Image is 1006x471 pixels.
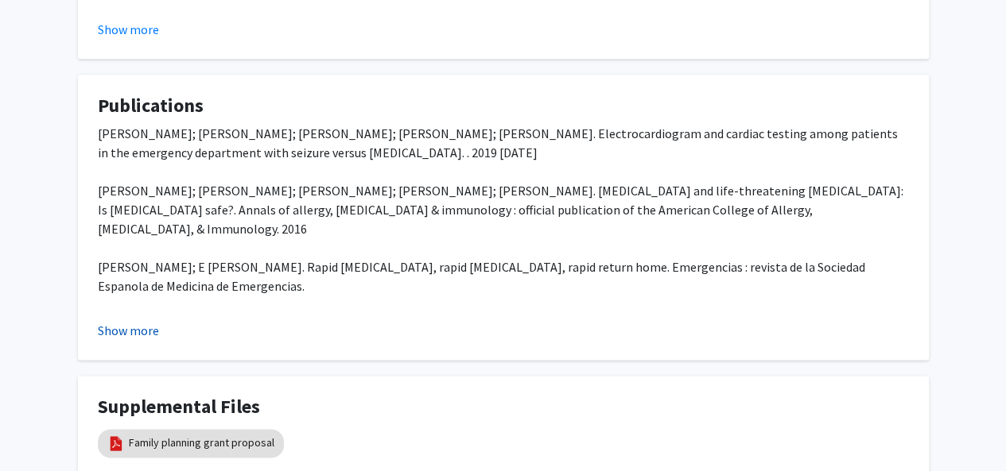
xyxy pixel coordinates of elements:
[98,396,909,419] h4: Supplemental Files
[98,321,159,340] button: Show more
[129,434,274,451] a: Family planning grant proposal
[107,434,125,452] img: pdf_icon.png
[98,95,909,118] h4: Publications
[98,20,159,39] button: Show more
[12,400,68,459] iframe: Chat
